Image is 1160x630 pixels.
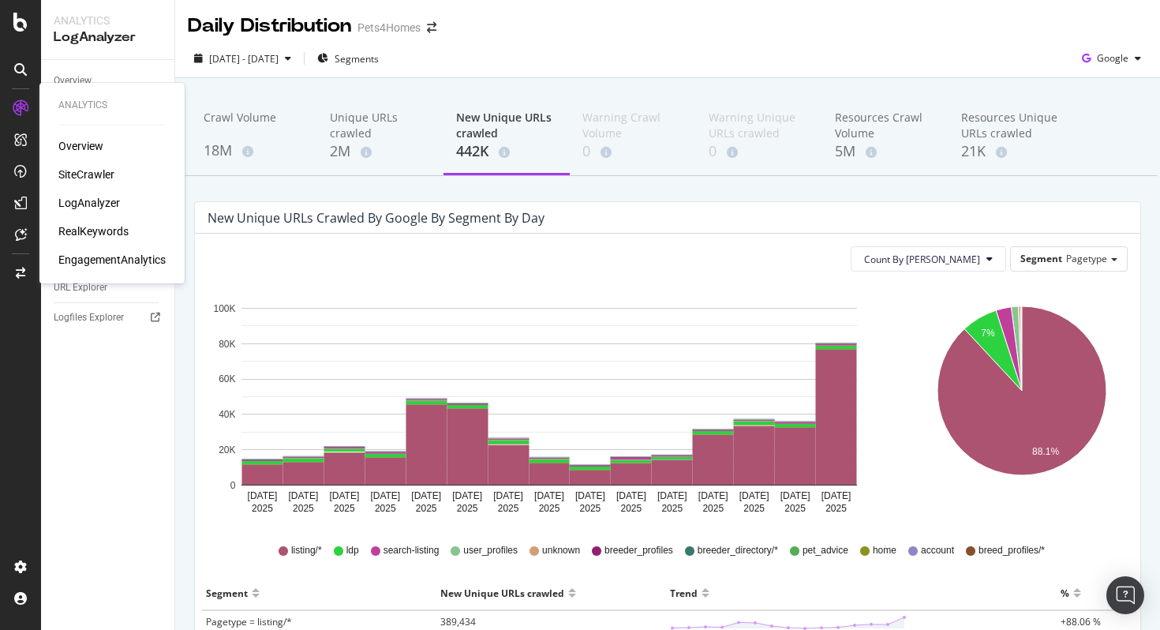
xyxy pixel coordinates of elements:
span: breed_profiles/* [979,544,1045,557]
div: Daily Distribution [188,13,351,39]
text: [DATE] [698,490,728,501]
text: 2025 [539,503,560,514]
text: [DATE] [329,490,359,501]
text: [DATE] [411,490,441,501]
text: 88.1% [1032,446,1059,457]
span: Segments [335,52,379,66]
text: 60K [219,374,235,385]
div: New Unique URLs crawled [456,110,557,141]
span: breeder_profiles [604,544,673,557]
text: 2025 [498,503,519,514]
svg: A chart. [915,284,1128,521]
text: [DATE] [739,490,769,501]
text: 2025 [334,503,355,514]
div: 5M [835,141,936,162]
span: unknown [542,544,580,557]
span: ldp [346,544,359,557]
a: RealKeywords [58,223,129,239]
text: 20K [219,444,235,456]
text: 2025 [293,503,314,514]
text: [DATE] [452,490,482,501]
div: Logfiles Explorer [54,309,124,326]
a: Logfiles Explorer [54,309,163,326]
div: 442K [456,141,557,162]
span: listing/* [291,544,322,557]
text: [DATE] [248,490,278,501]
a: LogAnalyzer [58,195,120,211]
div: LogAnalyzer [54,28,162,47]
span: [DATE] - [DATE] [209,52,279,66]
svg: A chart. [208,284,892,521]
div: Warning Unique URLs crawled [709,110,810,141]
text: [DATE] [780,490,810,501]
div: New Unique URLs crawled by google by Segment by Day [208,210,544,226]
text: 80K [219,339,235,350]
text: 2025 [784,503,806,514]
div: 18M [204,141,305,161]
text: 2025 [743,503,765,514]
text: 2025 [375,503,396,514]
div: 0 [582,141,683,162]
text: [DATE] [616,490,646,501]
text: 7% [981,328,995,339]
span: pet_advice [803,544,848,557]
div: Resources Crawl Volume [835,110,936,141]
div: Analytics [58,99,166,112]
div: Segment [206,580,248,606]
div: 0 [709,141,810,162]
text: 0 [230,480,236,491]
text: [DATE] [370,490,400,501]
text: [DATE] [289,490,319,501]
text: 100K [213,303,235,314]
text: 2025 [825,503,847,514]
span: +88.06 % [1061,615,1101,628]
div: New Unique URLs crawled [440,580,564,606]
span: breeder_directory/* [698,544,778,557]
div: Overview [54,73,92,89]
text: [DATE] [493,490,523,501]
div: arrow-right-arrow-left [427,22,436,33]
a: Overview [54,73,163,89]
text: [DATE] [657,490,687,501]
div: % [1061,580,1069,606]
button: [DATE] - [DATE] [188,46,297,71]
text: 2025 [621,503,642,514]
text: 2025 [580,503,601,514]
span: Segment [1020,252,1062,265]
div: Pets4Homes [357,20,421,36]
div: Open Intercom Messenger [1106,576,1144,614]
span: 389,434 [440,615,476,628]
text: 2025 [416,503,437,514]
text: [DATE] [821,490,851,501]
a: Overview [58,138,103,154]
div: Warning Crawl Volume [582,110,683,141]
text: [DATE] [534,490,564,501]
div: Crawl Volume [204,110,305,140]
button: Segments [311,46,385,71]
text: 40K [219,409,235,420]
span: Pagetype = listing/* [206,615,292,628]
text: 2025 [457,503,478,514]
span: Pagetype [1066,252,1107,265]
span: user_profiles [463,544,518,557]
text: 2025 [252,503,273,514]
div: Analytics [54,13,162,28]
text: [DATE] [575,490,605,501]
span: account [921,544,954,557]
div: Unique URLs crawled [330,110,431,141]
a: SiteCrawler [58,167,114,182]
span: search-listing [384,544,440,557]
span: Count By Day [864,253,980,266]
text: 2025 [702,503,724,514]
div: Trend [670,580,698,606]
a: EngagementAnalytics [58,252,166,268]
text: 2025 [661,503,683,514]
span: home [873,544,896,557]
